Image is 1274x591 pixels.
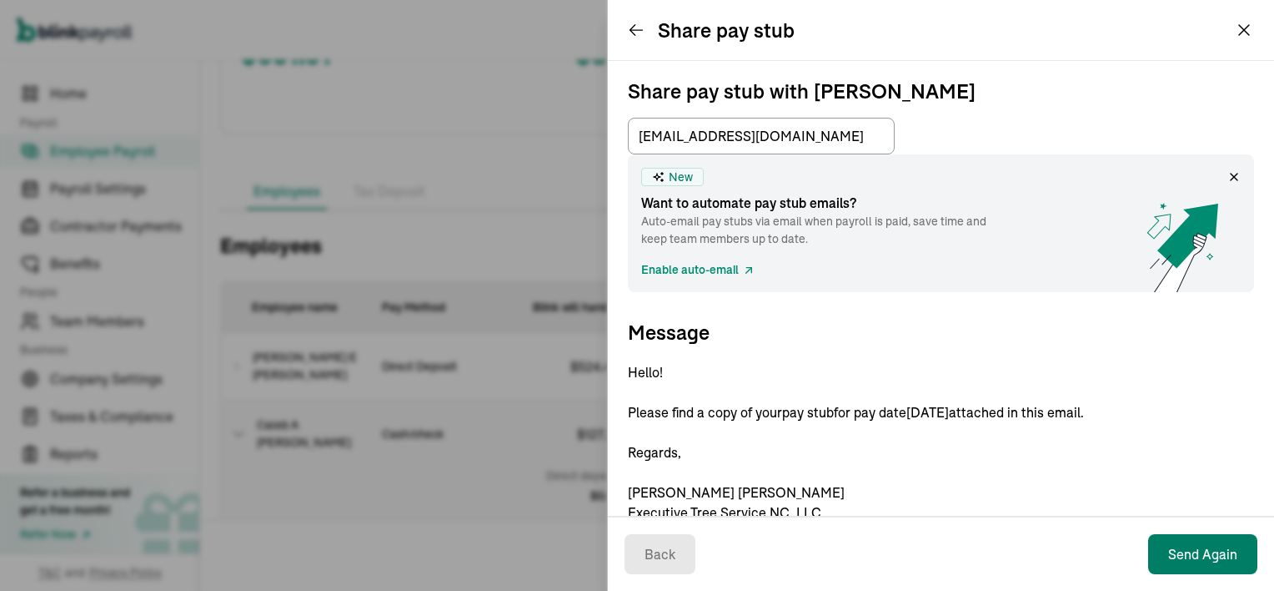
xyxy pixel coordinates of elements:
[669,169,693,186] span: New
[624,534,695,574] button: Back
[628,78,1254,104] h3: Share pay stub with [PERSON_NAME]
[641,213,1011,248] span: Auto-email pay stubs via email when payroll is paid, save time and keep team members up to date.
[641,261,755,279] a: Enable auto-email
[628,118,895,154] input: TextInput
[1148,534,1257,574] button: Send Again
[628,362,1254,523] p: Hello! Please find a copy of your pay stub for pay date [DATE] attached in this email. Regards, [...
[658,17,795,43] h3: Share pay stub
[628,319,1254,346] h3: Message
[641,193,1011,213] span: Want to automate pay stub emails?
